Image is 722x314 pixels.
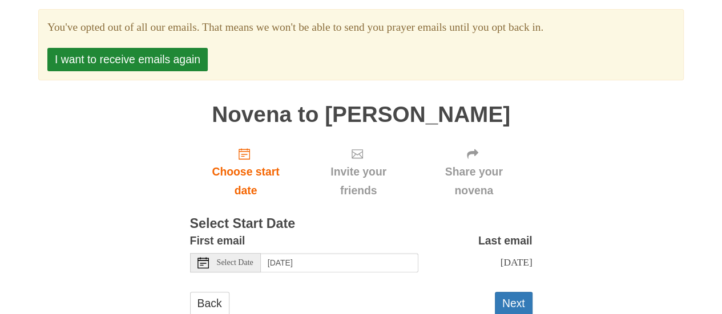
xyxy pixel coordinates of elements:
span: Invite your friends [313,162,404,200]
h3: Select Start Date [190,217,533,231]
button: I want to receive emails again [47,48,208,71]
h1: Novena to [PERSON_NAME] [190,103,533,127]
span: Choose start date [201,162,291,200]
a: Choose start date [190,138,302,206]
div: Click "Next" to confirm your start date first. [416,138,533,206]
span: Select Date [217,259,253,267]
label: Last email [478,231,533,250]
section: You've opted out of all our emails. That means we won't be able to send you prayer emails until y... [47,18,675,37]
div: Click "Next" to confirm your start date first. [301,138,415,206]
span: Share your novena [427,162,521,200]
label: First email [190,231,245,250]
span: [DATE] [500,256,532,268]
